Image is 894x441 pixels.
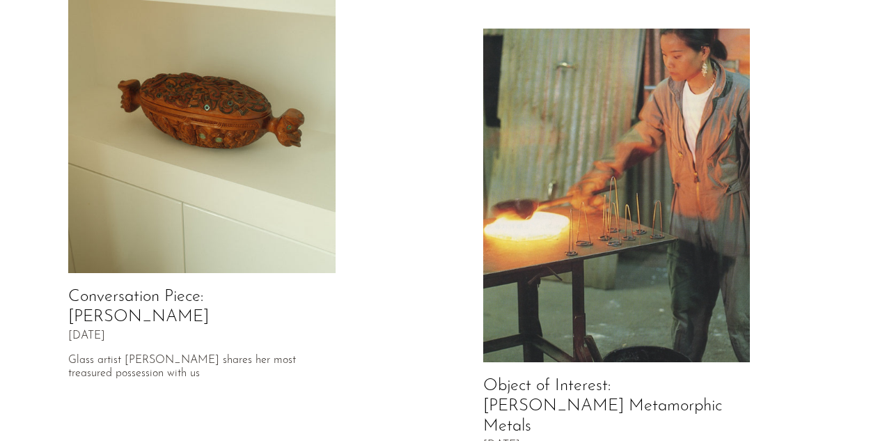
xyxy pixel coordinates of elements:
[483,29,751,363] img: Object of Interest: Izabel Lam's Metamorphic Metals
[68,288,209,325] a: Conversation Piece: [PERSON_NAME]
[68,330,105,343] span: [DATE]
[68,354,336,380] p: Glass artist [PERSON_NAME] shares her most treasured possession with us
[483,378,722,435] a: Object of Interest: [PERSON_NAME] Metamorphic Metals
